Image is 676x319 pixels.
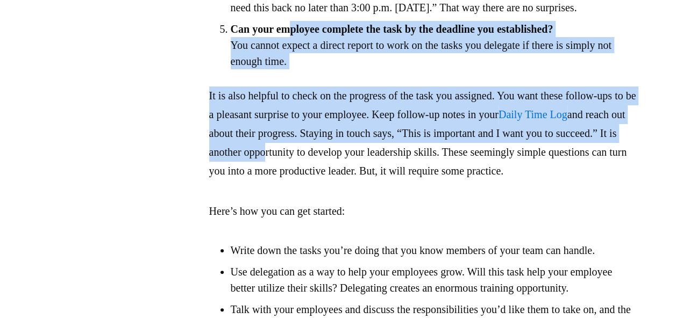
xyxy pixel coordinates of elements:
p: It is also helpful to check on the progress of the task you assigned. You want these follow-ups t... [209,86,639,180]
strong: Can your employee complete the task by the deadline you established? [231,23,553,35]
p: Here’s how you can get started: [209,202,639,221]
iframe: Chat Widget [622,267,676,319]
li: Write down the tasks you’re doing that you know members of your team can handle. [231,242,639,258]
li: Use delegation as a way to help your employees grow. Will this task help your employee better uti... [231,264,639,296]
li: You cannot expect a direct report to work on the tasks you delegate if there is simply not enough... [231,21,639,69]
a: Daily Time Log [499,108,567,120]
